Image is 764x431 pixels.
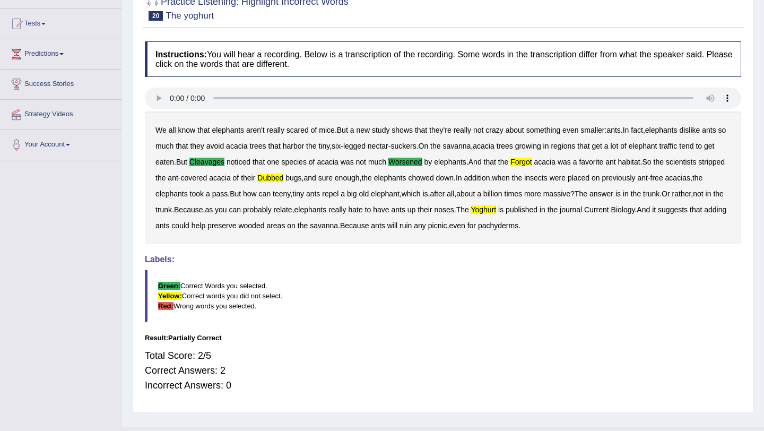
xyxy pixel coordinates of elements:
[577,142,589,150] b: that
[551,142,575,150] b: regions
[286,126,309,134] b: scared
[550,174,566,182] b: were
[273,189,290,198] b: teeny
[243,205,272,214] b: probably
[592,174,600,182] b: on
[243,189,257,198] b: how
[468,158,482,166] b: And
[178,126,196,134] b: know
[189,158,224,166] b: cleavages
[430,142,440,150] b: the
[318,174,333,182] b: sure
[698,158,725,166] b: stripped
[515,142,541,150] b: growing
[155,221,169,230] b: ants
[230,189,241,198] b: But
[145,111,741,244] div: . : . , , - - . , . . . - , , . , - , . , , , , ? . , . , , . . . , .
[253,158,265,166] b: that
[540,205,545,214] b: in
[158,292,182,300] b: Yellow:
[696,142,702,150] b: to
[524,174,548,182] b: insects
[1,130,121,157] a: Your Account
[215,205,227,214] b: you
[343,142,366,150] b: legged
[693,189,703,198] b: not
[359,189,369,198] b: old
[190,189,204,198] b: took
[356,126,370,134] b: new
[615,189,621,198] b: is
[424,158,432,166] b: by
[498,158,508,166] b: the
[322,189,338,198] b: repel
[268,142,280,150] b: that
[158,302,173,310] b: Red:
[492,174,509,182] b: when
[176,142,188,150] b: that
[643,158,652,166] b: So
[560,205,582,214] b: journal
[611,142,619,150] b: lot
[190,142,204,150] b: they
[1,100,121,126] a: Strategy Videos
[335,174,360,182] b: enough
[155,142,173,150] b: much
[371,221,385,230] b: ants
[637,205,650,214] b: And
[419,142,429,150] b: On
[319,126,335,134] b: mice
[298,221,308,230] b: the
[456,174,462,182] b: In
[233,174,239,182] b: of
[415,126,427,134] b: that
[575,189,587,198] b: The
[197,126,210,134] b: that
[558,158,571,166] b: was
[176,158,187,166] b: But
[428,221,447,230] b: picnic
[568,174,589,182] b: placed
[478,221,518,230] b: pachyderms
[368,142,388,150] b: nectar
[246,126,265,134] b: aren't
[447,189,454,198] b: all
[704,205,726,214] b: adding
[592,142,602,150] b: get
[350,126,354,134] b: a
[192,221,205,230] b: help
[629,142,657,150] b: elephant
[292,189,304,198] b: tiny
[205,205,213,214] b: as
[155,189,188,198] b: elephants
[206,189,210,198] b: a
[524,189,541,198] b: more
[498,205,503,214] b: is
[645,126,678,134] b: elephants
[149,11,163,21] span: 20
[658,205,688,214] b: suggests
[631,189,641,198] b: the
[605,158,615,166] b: ant
[259,189,271,198] b: can
[166,11,214,21] small: The yoghurt
[408,174,433,182] b: chowed
[650,174,663,182] b: free
[436,174,454,182] b: down
[145,333,741,343] div: Result:
[510,158,532,166] b: forgot
[341,158,354,166] b: was
[388,158,422,166] b: worsened
[392,126,413,134] b: shows
[643,189,659,198] b: trunk
[422,189,428,198] b: is
[391,205,405,214] b: ants
[637,174,647,182] b: ant
[174,205,203,214] b: Because
[285,174,301,182] b: bugs
[1,70,121,96] a: Success Stories
[212,126,244,134] b: elephants
[623,126,629,134] b: In
[659,142,677,150] b: traffic
[373,205,389,214] b: have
